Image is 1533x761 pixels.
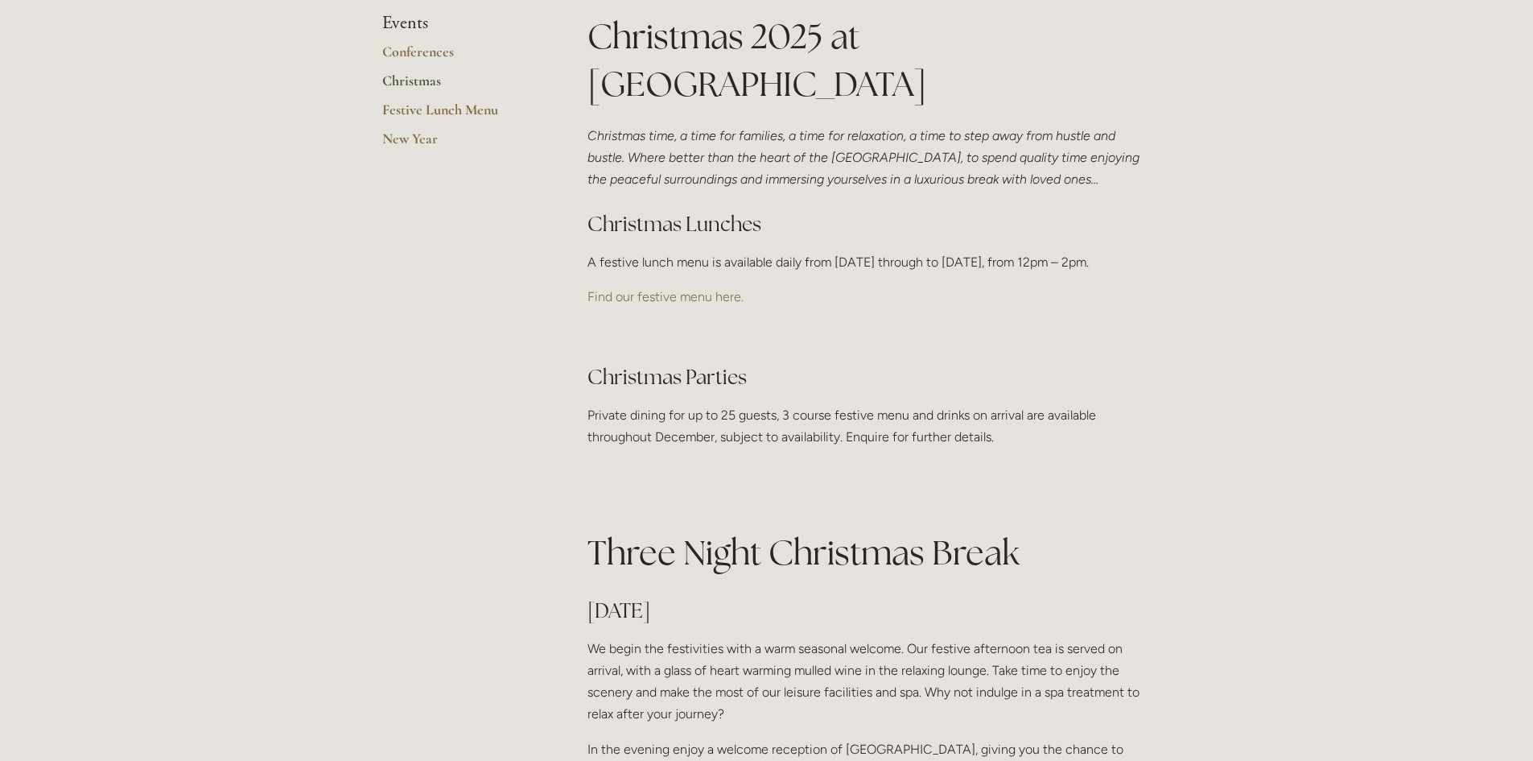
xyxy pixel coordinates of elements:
[382,13,536,34] li: Events
[587,13,1152,108] h1: Christmas 2025 at [GEOGRAPHIC_DATA]
[587,210,1152,238] h2: Christmas Lunches
[382,43,536,72] a: Conferences
[587,482,1152,577] h1: Three Night Christmas Break
[587,597,1152,625] h2: [DATE]
[382,72,536,101] a: Christmas
[587,638,1152,726] p: We begin the festivities with a warm seasonal welcome. Our festive afternoon tea is served on arr...
[382,130,536,159] a: New Year
[587,404,1152,448] p: Private dining for up to 25 guests, 3 course festive menu and drinks on arrival are available thr...
[587,289,744,304] a: Find our festive menu here.
[382,101,536,130] a: Festive Lunch Menu
[587,128,1143,187] em: Christmas time, a time for families, a time for relaxation, a time to step away from hustle and b...
[587,363,1152,391] h2: Christmas Parties
[587,251,1152,273] p: A festive lunch menu is available daily from [DATE] through to [DATE], from 12pm – 2pm.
